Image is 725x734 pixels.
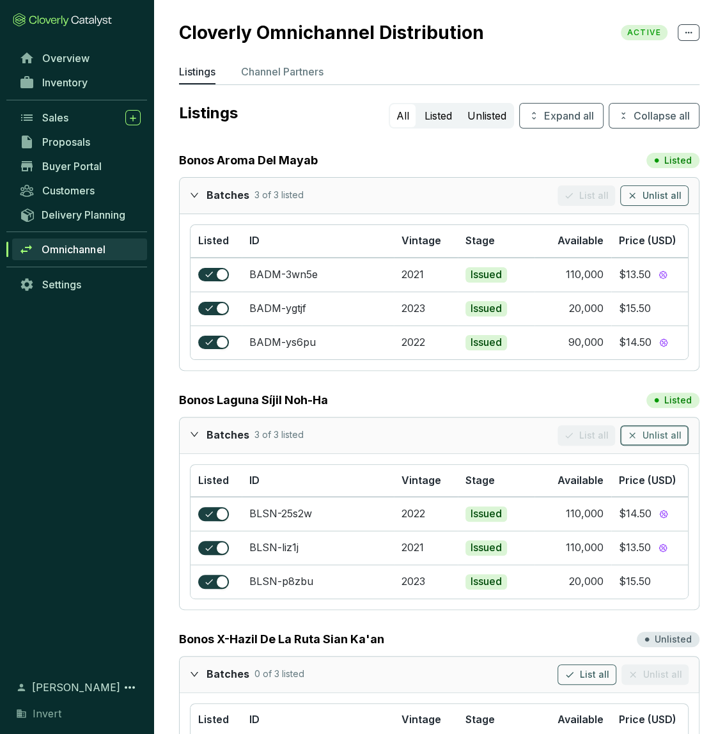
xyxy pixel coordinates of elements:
[643,429,682,442] span: Unlist all
[394,497,458,531] td: 2022
[190,669,199,678] span: expanded
[471,336,502,350] p: Issued
[619,268,680,282] section: $13.50
[619,541,680,555] section: $13.50
[13,180,147,201] a: Customers
[191,465,242,497] th: Listed
[394,225,458,258] th: Vintage
[643,189,682,202] span: Unlist all
[557,713,604,726] span: Available
[418,104,458,127] button: Listed
[655,633,692,646] p: Unlisted
[401,713,441,726] span: Vintage
[401,474,441,487] span: Vintage
[620,185,689,206] button: Unlist all
[458,465,534,497] th: Stage
[13,47,147,69] a: Overview
[249,713,260,726] span: ID
[461,104,513,127] button: Unlisted
[634,108,690,123] span: Collapse all
[401,234,441,247] span: Vintage
[242,325,394,359] td: BADM-ys6pu
[609,103,699,129] button: Collapse all
[471,302,502,316] p: Issued
[42,208,125,221] span: Delivery Planning
[619,507,680,521] section: $14.50
[13,72,147,93] a: Inventory
[190,664,207,683] div: expanded
[664,394,692,407] p: Listed
[249,268,318,281] a: BADM-3wn5e
[566,541,604,555] div: 110,000
[471,268,502,282] p: Issued
[13,155,147,177] a: Buyer Portal
[619,474,676,487] span: Price (USD)
[242,225,394,258] th: ID
[13,107,147,129] a: Sales
[42,278,81,291] span: Settings
[557,474,604,487] span: Available
[241,64,324,79] p: Channel Partners
[566,268,604,282] div: 110,000
[249,234,260,247] span: ID
[471,507,502,521] p: Issued
[207,189,249,203] p: Batches
[42,243,105,256] span: Omnichannel
[566,507,604,521] div: 110,000
[465,474,495,487] span: Stage
[207,668,249,682] p: Batches
[394,258,458,292] td: 2021
[42,160,102,173] span: Buyer Portal
[242,258,394,292] td: BADM-3wn5e
[198,713,229,726] span: Listed
[249,474,260,487] span: ID
[42,184,95,197] span: Customers
[13,131,147,153] a: Proposals
[179,22,497,43] h2: Cloverly Omnichannel Distribution
[619,234,676,247] span: Price (USD)
[620,425,689,446] button: Unlist all
[249,507,312,520] a: BLSN-25s2w
[179,64,215,79] p: Listings
[557,234,604,247] span: Available
[179,630,384,648] a: Bonos X-Hazil De La Ruta Sian Ka'an
[190,425,207,444] div: expanded
[465,234,495,247] span: Stage
[249,541,299,554] a: BLSN-liz1j
[568,336,604,350] div: 90,000
[254,668,304,682] p: 0 of 3 listed
[458,225,534,258] th: Stage
[32,680,120,695] span: [PERSON_NAME]
[242,565,394,598] td: BLSN-p8zbu
[471,541,502,555] p: Issued
[394,565,458,598] td: 2023
[254,189,304,203] p: 3 of 3 listed
[544,108,594,123] span: Expand all
[619,302,680,316] section: $15.50
[179,152,318,169] a: Bonos Aroma Del Mayab
[13,274,147,295] a: Settings
[390,104,416,127] button: All
[190,185,207,204] div: expanded
[254,428,304,442] p: 3 of 3 listed
[394,325,458,359] td: 2022
[190,430,199,439] span: expanded
[242,497,394,531] td: BLSN-25s2w
[42,111,68,124] span: Sales
[621,25,667,40] span: ACTIVE
[198,474,229,487] span: Listed
[242,531,394,565] td: BLSN-liz1j
[179,391,328,409] a: Bonos Laguna Síjil Noh-Ha
[42,76,88,89] span: Inventory
[471,575,502,589] p: Issued
[569,302,604,316] div: 20,000
[42,52,90,65] span: Overview
[42,136,90,148] span: Proposals
[13,204,147,225] a: Delivery Planning
[519,103,604,129] button: Expand all
[394,531,458,565] td: 2021
[619,713,676,726] span: Price (USD)
[242,292,394,325] td: BADM-ygtjf
[207,428,249,442] p: Batches
[580,668,609,681] span: List all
